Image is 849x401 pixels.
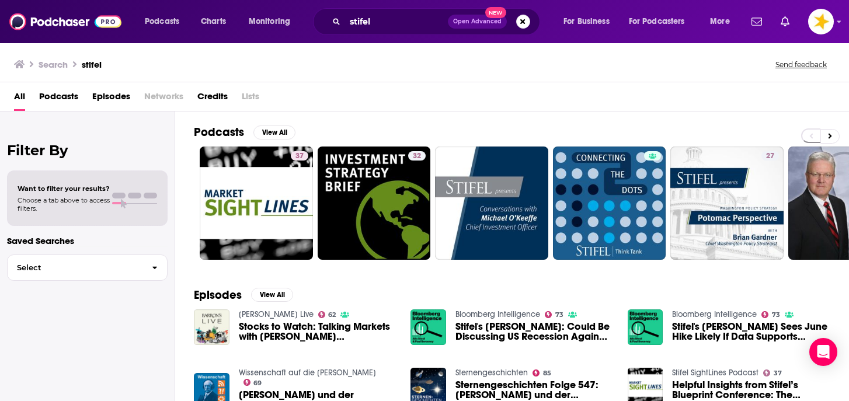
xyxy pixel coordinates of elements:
h2: Episodes [194,288,242,302]
span: Stocks to Watch: Talking Markets with [PERSON_NAME] [PERSON_NAME] [239,322,397,341]
button: open menu [621,12,702,31]
span: Stifel's [PERSON_NAME] Sees June Hike Likely If Data Supports (Audio) [672,322,830,341]
a: Wissenschaft auf die Ohren [239,368,376,378]
button: View All [251,288,293,302]
a: Podcasts [39,87,78,111]
img: Stifel's Piegza: Could Be Discussing US Recession Again (Audio) [410,309,446,345]
button: open menu [137,12,194,31]
a: Episodes [92,87,130,111]
button: Show profile menu [808,9,834,34]
span: 37 [295,151,304,162]
span: 27 [766,151,774,162]
h2: Podcasts [194,125,244,140]
a: Sternengeschichten Folge 547: Michael Stifel und der Weltuntergang [455,380,614,400]
a: Stifel SightLines Podcast [672,368,758,378]
span: Sternengeschichten Folge 547: [PERSON_NAME] und der Weltuntergang [455,380,614,400]
a: Credits [197,87,228,111]
button: open menu [702,12,744,31]
a: 62 [318,311,336,318]
img: User Profile [808,9,834,34]
button: View All [253,125,295,140]
span: 32 [413,151,421,162]
a: Stocks to Watch: Talking Markets with Stifel's Barry Bannister [239,322,397,341]
span: Stifel's [PERSON_NAME]: Could Be Discussing US Recession Again (Audio) [455,322,614,341]
p: Saved Searches [7,235,168,246]
span: 73 [772,312,780,318]
span: Open Advanced [453,19,502,25]
span: Lists [242,87,259,111]
a: 27 [670,147,784,260]
a: 37 [763,369,782,376]
button: Open AdvancedNew [448,15,507,29]
img: Podchaser - Follow, Share and Rate Podcasts [9,11,121,33]
a: Stifel's Piegza: Could Be Discussing US Recession Again (Audio) [455,322,614,341]
a: 27 [761,151,779,161]
span: 69 [253,381,262,386]
a: PodcastsView All [194,125,295,140]
h2: Filter By [7,142,168,159]
a: Charts [193,12,233,31]
span: 37 [774,371,782,376]
a: Show notifications dropdown [747,12,767,32]
input: Search podcasts, credits, & more... [345,12,448,31]
a: Show notifications dropdown [776,12,794,32]
span: For Business [563,13,610,30]
span: Charts [201,13,226,30]
span: Podcasts [145,13,179,30]
span: 85 [543,371,551,376]
a: EpisodesView All [194,288,293,302]
a: 73 [761,311,780,318]
span: Select [8,264,142,271]
span: More [710,13,730,30]
a: 32 [318,147,431,260]
a: Bloomberg Intelligence [672,309,757,319]
a: 37 [200,147,313,260]
div: Search podcasts, credits, & more... [324,8,551,35]
button: open menu [555,12,624,31]
img: Stocks to Watch: Talking Markets with Stifel's Barry Bannister [194,309,229,345]
button: Send feedback [772,60,830,69]
span: Choose a tab above to access filters. [18,196,110,212]
span: Logged in as Spreaker_Prime [808,9,834,34]
span: 62 [328,312,336,318]
img: Stifel's Piegza Sees June Hike Likely If Data Supports (Audio) [628,309,663,345]
button: Select [7,254,168,281]
span: New [485,7,506,18]
span: Want to filter your results? [18,184,110,193]
a: Sternengeschichten [455,368,528,378]
span: 73 [555,312,563,318]
a: Bloomberg Intelligence [455,309,540,319]
a: Barron's Live [239,309,314,319]
a: All [14,87,25,111]
a: Stifel's Piegza Sees June Hike Likely If Data Supports (Audio) [672,322,830,341]
span: For Podcasters [629,13,685,30]
h3: Search [39,59,68,70]
span: Monitoring [249,13,290,30]
a: Helpful Insights from Stifel’s Blueprint Conference: The Economy, Markets, and Innovation [672,380,830,400]
button: open menu [241,12,305,31]
a: 37 [291,151,308,161]
a: 32 [408,151,426,161]
a: 69 [243,379,262,386]
span: Networks [144,87,183,111]
a: 85 [533,369,551,376]
a: 73 [545,311,563,318]
div: Open Intercom Messenger [809,338,837,366]
h3: stifel [82,59,102,70]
